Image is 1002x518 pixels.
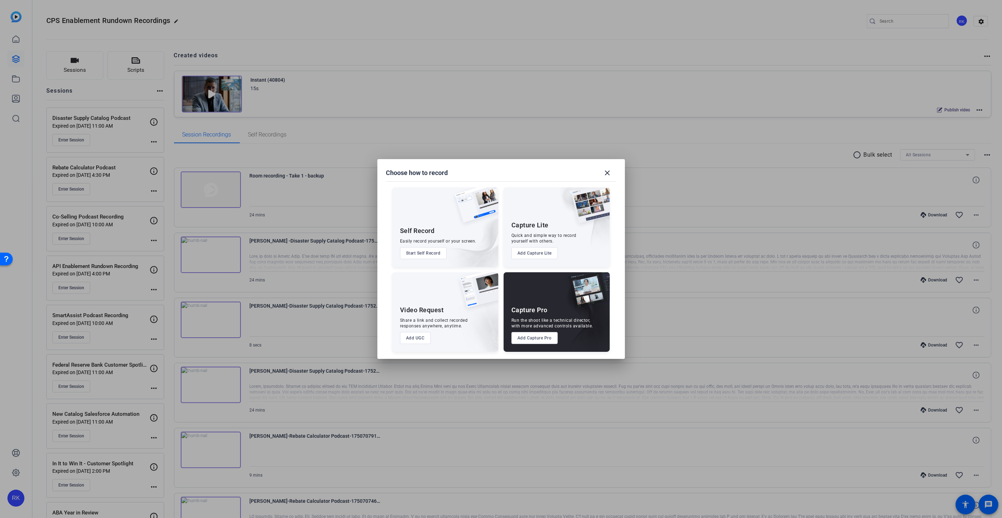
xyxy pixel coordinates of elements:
[400,247,447,259] button: Start Self Record
[400,238,476,244] div: Easily record yourself or your screen.
[563,272,610,315] img: capture-pro.png
[400,332,431,344] button: Add UGC
[400,318,468,329] div: Share a link and collect recorded responses anywhere, anytime.
[566,187,610,231] img: capture-lite.png
[511,318,593,329] div: Run the shoot like a technical director, with more advanced controls available.
[454,272,498,315] img: ugc-content.png
[400,227,435,235] div: Self Record
[450,187,498,230] img: self-record.png
[511,306,548,314] div: Capture Pro
[603,169,612,177] mat-icon: close
[511,221,549,229] div: Capture Lite
[511,332,558,344] button: Add Capture Pro
[457,294,498,352] img: embarkstudio-ugc-content.png
[557,281,610,352] img: embarkstudio-capture-pro.png
[400,306,444,314] div: Video Request
[437,203,498,267] img: embarkstudio-self-record.png
[511,233,577,244] div: Quick and simple way to record yourself with others.
[386,169,448,177] h1: Choose how to record
[546,187,610,258] img: embarkstudio-capture-lite.png
[511,247,558,259] button: Add Capture Lite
